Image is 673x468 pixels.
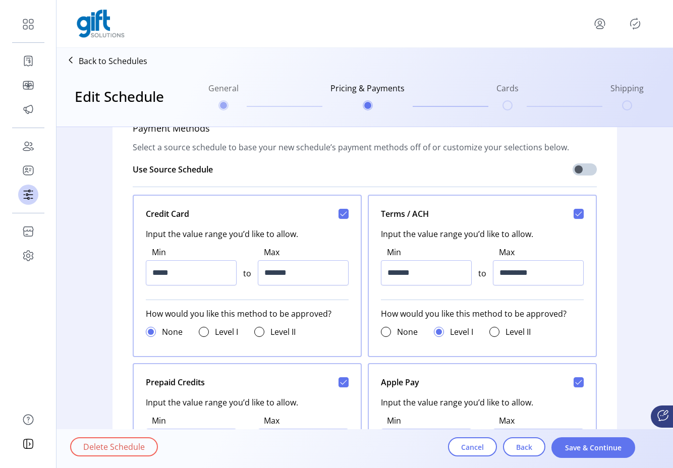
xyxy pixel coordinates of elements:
img: logo [77,10,125,38]
span: Save & Continue [565,442,622,453]
button: Save & Continue [551,437,635,458]
button: Publisher Panel [627,16,643,32]
label: Min [152,415,237,427]
button: Back [503,437,545,456]
span: Select a source schedule to base your new schedule’s payment methods off of or customize your sel... [133,141,569,153]
label: None [397,326,418,338]
label: Level II [506,326,531,338]
span: to [478,267,486,285]
span: to [243,267,251,285]
label: None [162,326,183,338]
label: Min [387,246,472,258]
span: How would you like this method to be approved? [146,308,349,320]
label: Min [152,246,237,258]
span: How would you like this method to be approved? [381,308,584,320]
label: Level I [450,326,473,338]
h6: Pricing & Payments [330,82,405,100]
label: Level I [215,326,238,338]
span: Cancel [461,442,484,452]
h5: Payment Methods [133,122,210,141]
span: Credit Card [146,208,189,220]
label: Level II [270,326,296,338]
label: Min [387,415,472,427]
p: Back to Schedules [79,55,147,67]
span: Input the value range you’d like to allow. [146,220,349,240]
button: Cancel [448,437,497,456]
label: Max [264,415,349,427]
button: menu [592,16,608,32]
span: Input the value range you’d like to allow. [381,220,584,240]
span: Prepaid Credits [146,376,205,388]
span: Input the value range you’d like to allow. [381,388,584,408]
h3: Edit Schedule [75,86,164,107]
label: Max [264,246,349,258]
span: Back [516,442,532,452]
span: Delete Schedule [83,441,145,453]
span: Terms / ACH [381,208,429,220]
span: Input the value range you’d like to allow. [146,388,349,408]
span: Use Source Schedule [133,164,213,175]
span: Apple Pay [381,376,419,388]
label: Max [499,246,584,258]
label: Max [499,415,584,427]
button: Delete Schedule [70,437,158,456]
